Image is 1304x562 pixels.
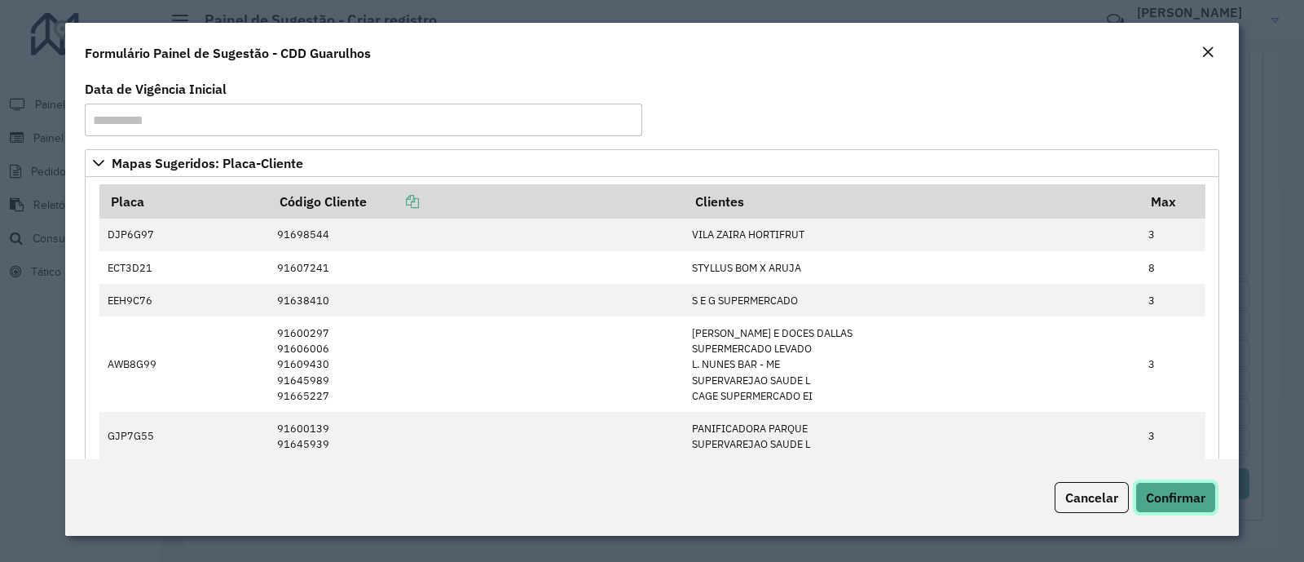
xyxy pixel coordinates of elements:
[1201,46,1214,59] em: Fechar
[684,184,1140,219] th: Clientes
[367,193,419,210] a: Copiar
[684,284,1140,316] td: S E G SUPERMERCADO
[268,184,683,219] th: Código Cliente
[684,316,1140,412] td: [PERSON_NAME] E DOCES DALLAS SUPERMERCADO LEVADO L. NUNES BAR - ME SUPERVAREJAO SAUDE L CAGE SUPE...
[1135,482,1216,513] button: Confirmar
[1140,284,1205,316] td: 3
[99,219,269,251] td: DJP6G97
[1140,219,1205,251] td: 3
[684,412,1140,460] td: PANIFICADORA PARQUE SUPERVAREJAO SAUDE L
[684,251,1140,284] td: STYLLUS BOM X ARUJA
[99,184,269,219] th: Placa
[268,284,683,316] td: 91638410
[268,219,683,251] td: 91698544
[85,43,371,63] h4: Formulário Painel de Sugestão - CDD Guarulhos
[1196,42,1219,64] button: Close
[99,316,269,412] td: AWB8G99
[1140,412,1205,460] td: 3
[684,219,1140,251] td: VILA ZAIRA HORTIFRUT
[1140,184,1205,219] th: Max
[85,149,1219,177] a: Mapas Sugeridos: Placa-Cliente
[99,251,269,284] td: ECT3D21
[268,412,683,460] td: 91600139 91645939
[1140,316,1205,412] td: 3
[85,79,227,99] label: Data de Vigência Inicial
[1065,489,1118,506] span: Cancelar
[1140,251,1205,284] td: 8
[268,251,683,284] td: 91607241
[99,412,269,460] td: GJP7G55
[99,284,269,316] td: EEH9C76
[268,316,683,412] td: 91600297 91606006 91609430 91645989 91665227
[112,157,303,170] span: Mapas Sugeridos: Placa-Cliente
[1146,489,1205,506] span: Confirmar
[1055,482,1129,513] button: Cancelar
